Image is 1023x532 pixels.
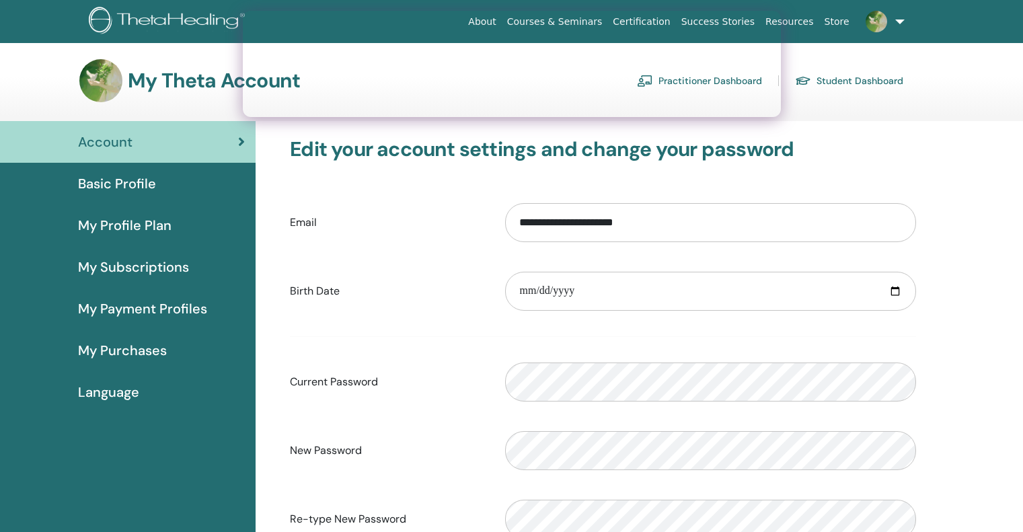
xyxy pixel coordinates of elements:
[78,299,207,319] span: My Payment Profiles
[502,9,608,34] a: Courses & Seminars
[78,174,156,194] span: Basic Profile
[280,210,495,235] label: Email
[243,11,781,117] iframe: Intercom live chat 横幅
[78,132,132,152] span: Account
[280,438,495,463] label: New Password
[280,506,495,532] label: Re-type New Password
[290,137,916,161] h3: Edit your account settings and change your password
[795,75,811,87] img: graduation-cap.svg
[280,369,495,395] label: Current Password
[676,9,760,34] a: Success Stories
[78,215,172,235] span: My Profile Plan
[977,486,1010,519] iframe: Intercom live chat
[78,382,139,402] span: Language
[866,11,887,32] img: default.jpg
[280,278,495,304] label: Birth Date
[128,69,300,93] h3: My Theta Account
[79,59,122,102] img: default.jpg
[607,9,675,34] a: Certification
[819,9,855,34] a: Store
[760,9,819,34] a: Resources
[463,9,501,34] a: About
[89,7,250,37] img: logo.png
[78,340,167,360] span: My Purchases
[795,70,903,91] a: Student Dashboard
[78,257,189,277] span: My Subscriptions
